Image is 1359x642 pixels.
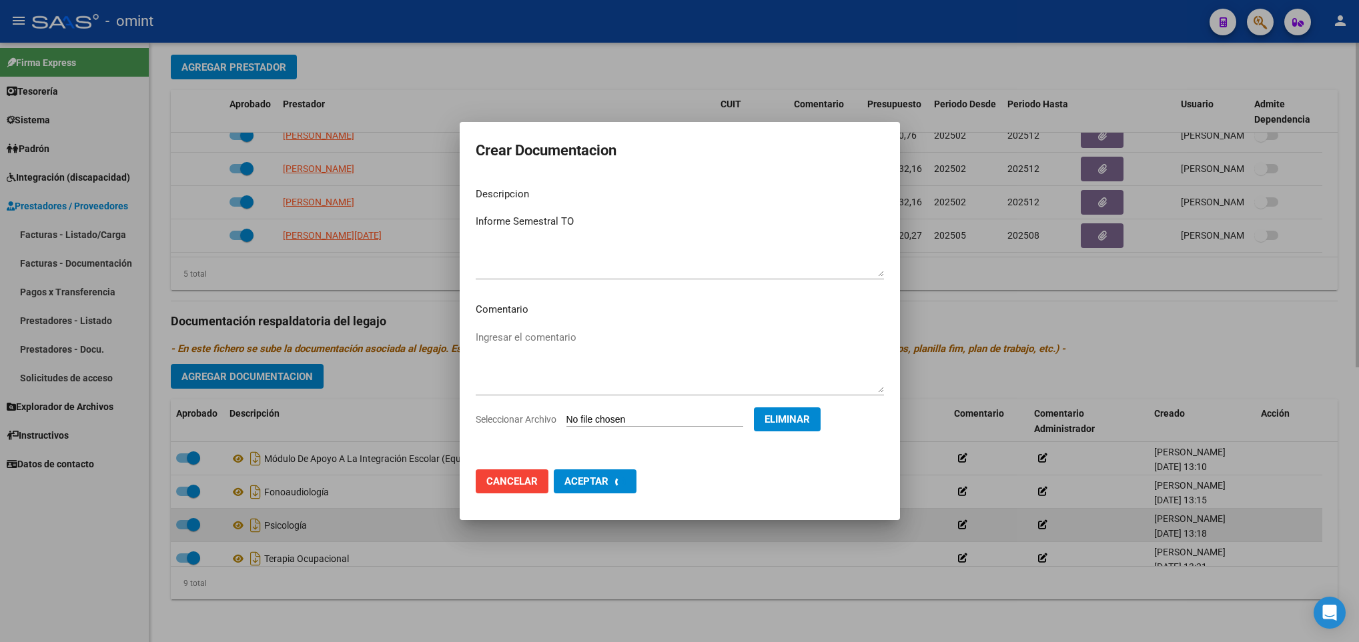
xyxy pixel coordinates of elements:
[1314,597,1346,629] div: Open Intercom Messenger
[476,414,556,425] span: Seleccionar Archivo
[554,469,636,493] button: Aceptar
[476,138,884,163] h2: Crear Documentacion
[486,475,538,487] span: Cancelar
[564,475,608,487] span: Aceptar
[476,302,884,317] p: Comentario
[754,407,821,431] button: Eliminar
[765,413,810,425] span: Eliminar
[476,187,884,202] p: Descripcion
[476,469,548,493] button: Cancelar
